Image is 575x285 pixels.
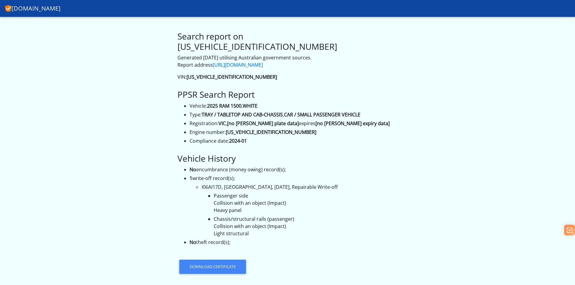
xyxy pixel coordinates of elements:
[190,175,192,182] strong: 1
[177,31,398,52] h3: Search report on [US_VEHICLE_IDENTIFICATION_NUMBER]
[213,62,263,68] a: [URL][DOMAIN_NAME]
[177,90,398,100] h3: PPSR Search Report
[190,111,398,118] li: Type: ,
[243,103,257,109] strong: WHITE
[190,166,398,173] li: encumbrance (money owing) record(s);
[5,4,11,12] img: CarHistory.net.au logo
[190,128,398,136] li: Engine number:
[190,166,196,173] strong: No
[315,120,390,127] strong: [no [PERSON_NAME] expiry data]
[190,239,196,245] strong: No
[229,138,247,144] strong: 2024-01
[177,73,398,81] p: VIN:
[214,215,398,237] li: Chassis/structural rails (passenger) Collision with an object (Impact) Light structural
[177,54,398,68] p: Generated [DATE] utilising Australian government sources. Report address
[227,120,299,127] strong: [no [PERSON_NAME] plate data]
[190,102,398,109] li: Vehicle: ,
[190,239,398,246] li: theft record(s);
[202,111,283,118] strong: TRAY / TABLETOP AND CAB-CHASSIS
[190,120,398,127] li: Registration: , expires
[177,154,398,164] h3: Vehicle History
[190,175,398,237] li: write-off record(s);
[190,137,398,144] li: Compliance date:
[179,260,246,274] a: Download certificate
[219,120,226,127] strong: VIC
[187,74,277,80] strong: [US_VEHICLE_IDENTIFICATION_NUMBER]
[214,192,398,214] li: Passenger side Collision with an object (Impact) Heavy panel
[5,2,61,14] a: [DOMAIN_NAME]
[207,103,241,109] strong: 2025 RAM 1500
[226,129,316,135] strong: [US_VEHICLE_IDENTIFICATION_NUMBER]
[284,111,360,118] strong: CAR / SMALL PASSENGER VEHICLE
[202,183,398,237] li: I06AI17D, [GEOGRAPHIC_DATA], [DATE], Repairable Write-off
